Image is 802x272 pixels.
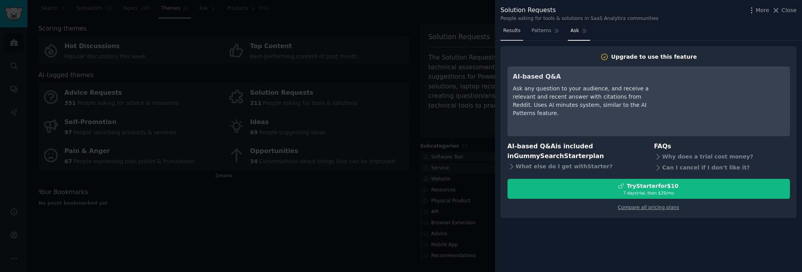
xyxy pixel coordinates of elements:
span: Patterns [531,27,551,34]
a: Patterns [529,25,562,41]
div: Ask any question to your audience, and receive a relevant and recent answer with citations from R... [513,85,656,117]
span: Results [503,27,520,34]
div: What else do I get with Starter ? [508,161,643,172]
a: Ask [568,25,590,41]
h3: FAQs [654,142,790,151]
button: More [748,6,769,14]
a: Results [500,25,523,41]
div: Try Starter for $10 [627,182,678,190]
div: Why does a trial cost money? [654,151,790,162]
a: Compare all pricing plans [618,205,679,210]
button: TryStarterfor$107 daystrial, then $29/mo [508,179,790,199]
h3: AI-based Q&A [513,72,656,82]
div: 7 days trial, then $ 29 /mo [508,190,789,196]
span: Ask [571,27,579,34]
span: More [756,6,769,14]
button: Close [772,6,797,14]
span: GummySearch Starter [514,152,589,160]
span: Close [782,6,797,14]
div: Solution Requests [500,5,658,15]
div: People asking for tools & solutions in SaaS Analytics communities [500,15,658,22]
h3: AI-based Q&A is included in plan [508,142,643,161]
div: Can I cancel if I don't like it? [654,162,790,173]
div: Upgrade to use this feature [611,53,697,61]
